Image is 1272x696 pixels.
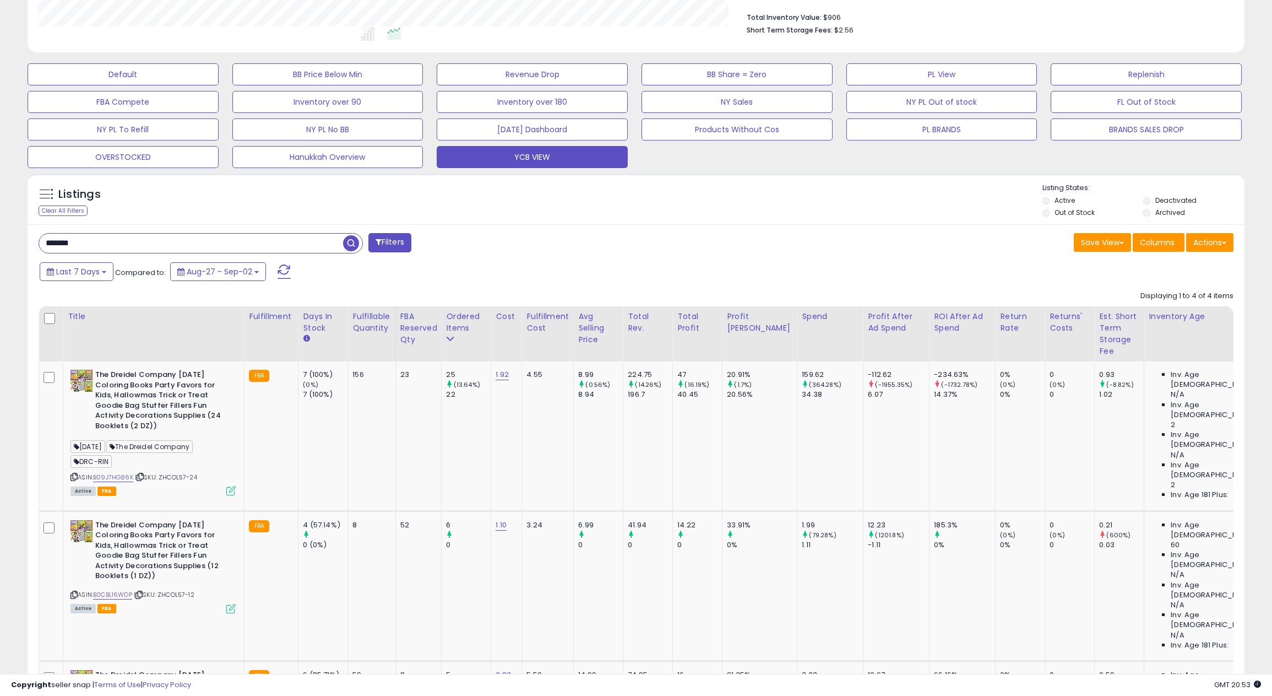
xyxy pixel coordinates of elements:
[846,118,1037,141] button: PL BRANDS
[1106,531,1130,539] small: (600%)
[437,91,628,113] button: Inventory over 180
[642,118,833,141] button: Products Without Cos
[1000,370,1045,380] div: 0%
[635,380,661,389] small: (14.26%)
[628,520,672,530] div: 41.94
[1171,480,1175,490] span: 2
[1099,540,1144,550] div: 0.03
[28,146,219,168] button: OVERSTOCKED
[802,390,863,400] div: 34.38
[868,540,929,550] div: -1.11
[94,679,141,690] a: Terms of Use
[11,679,51,690] strong: Copyright
[1171,600,1184,610] span: N/A
[135,473,197,482] span: | SKU: ZHCOL57-24
[1099,370,1144,380] div: 0.93
[1171,400,1271,420] span: Inv. Age [DEMOGRAPHIC_DATA]:
[70,440,105,453] span: [DATE]
[1133,233,1184,252] button: Columns
[1214,679,1261,690] span: 2025-09-11 20:53 GMT
[1051,63,1242,85] button: Replenish
[526,520,565,530] div: 3.24
[628,370,672,380] div: 224.75
[1171,540,1179,550] span: 60
[941,380,977,389] small: (-1732.78%)
[875,531,904,539] small: (1201.8%)
[400,311,437,346] div: FBA Reserved Qty
[134,590,194,599] span: | SKU: ZHCOL57-12
[1171,520,1271,540] span: Inv. Age [DEMOGRAPHIC_DATA]:
[1000,311,1040,334] div: Return Rate
[1099,520,1144,530] div: 0.21
[437,146,628,168] button: YCB VIEW
[677,390,722,400] div: 40.45
[446,540,491,550] div: 0
[1000,380,1015,389] small: (0%)
[747,13,822,22] b: Total Inventory Value:
[496,369,509,380] a: 1.92
[868,520,929,530] div: 12.23
[1054,208,1095,217] label: Out of Stock
[727,540,797,550] div: 0%
[70,520,93,542] img: 618CbTpY8OL._SL40_.jpg
[727,520,797,530] div: 33.91%
[70,487,96,496] span: All listings currently available for purchase on Amazon
[727,370,797,380] div: 20.91%
[642,91,833,113] button: NY Sales
[868,311,925,334] div: Profit After Ad Spend
[727,311,792,334] div: Profit [PERSON_NAME]
[400,520,433,530] div: 52
[143,679,191,690] a: Privacy Policy
[1171,420,1175,430] span: 2
[677,520,722,530] div: 14.22
[1050,311,1090,334] div: Returns' Costs
[437,118,628,141] button: [DATE] Dashboard
[934,311,991,334] div: ROI After Ad Spend
[677,370,722,380] div: 47
[28,118,219,141] button: NY PL To Refill
[454,380,480,389] small: (13.64%)
[1171,390,1184,400] span: N/A
[1000,540,1045,550] div: 0%
[368,233,411,252] button: Filters
[58,187,101,202] h5: Listings
[11,680,191,690] div: seller snap | |
[446,370,491,380] div: 25
[1050,540,1094,550] div: 0
[834,25,854,35] span: $2.56
[1171,490,1228,500] span: Inv. Age 181 Plus:
[303,540,347,550] div: 0 (0%)
[1171,630,1184,640] span: N/A
[684,380,709,389] small: (16.19%)
[93,473,133,482] a: B09J7HG86K
[846,91,1037,113] button: NY PL Out of stock
[496,520,507,531] a: 1.10
[70,455,112,468] span: DRC-RIN
[303,380,318,389] small: (0%)
[249,520,269,532] small: FBA
[97,487,116,496] span: FBA
[727,390,797,400] div: 20.56%
[232,91,423,113] button: Inventory over 90
[1051,118,1242,141] button: BRANDS SALES DROP
[526,370,565,380] div: 4.55
[1099,390,1144,400] div: 1.02
[352,370,387,380] div: 156
[249,311,293,322] div: Fulfillment
[496,311,517,322] div: Cost
[70,370,93,392] img: 618CbTpY8OL._SL40_.jpg
[40,262,113,281] button: Last 7 Days
[28,63,219,85] button: Default
[1106,380,1133,389] small: (-8.82%)
[232,146,423,168] button: Hanukkah Overview
[809,380,841,389] small: (364.28%)
[115,267,166,278] span: Compared to:
[303,390,347,400] div: 7 (100%)
[39,206,88,216] div: Clear All Filters
[303,370,347,380] div: 7 (100%)
[1140,291,1233,301] div: Displaying 1 to 4 of 4 items
[1171,580,1271,600] span: Inv. Age [DEMOGRAPHIC_DATA]:
[875,380,912,389] small: (-1955.35%)
[352,520,387,530] div: 8
[249,370,269,382] small: FBA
